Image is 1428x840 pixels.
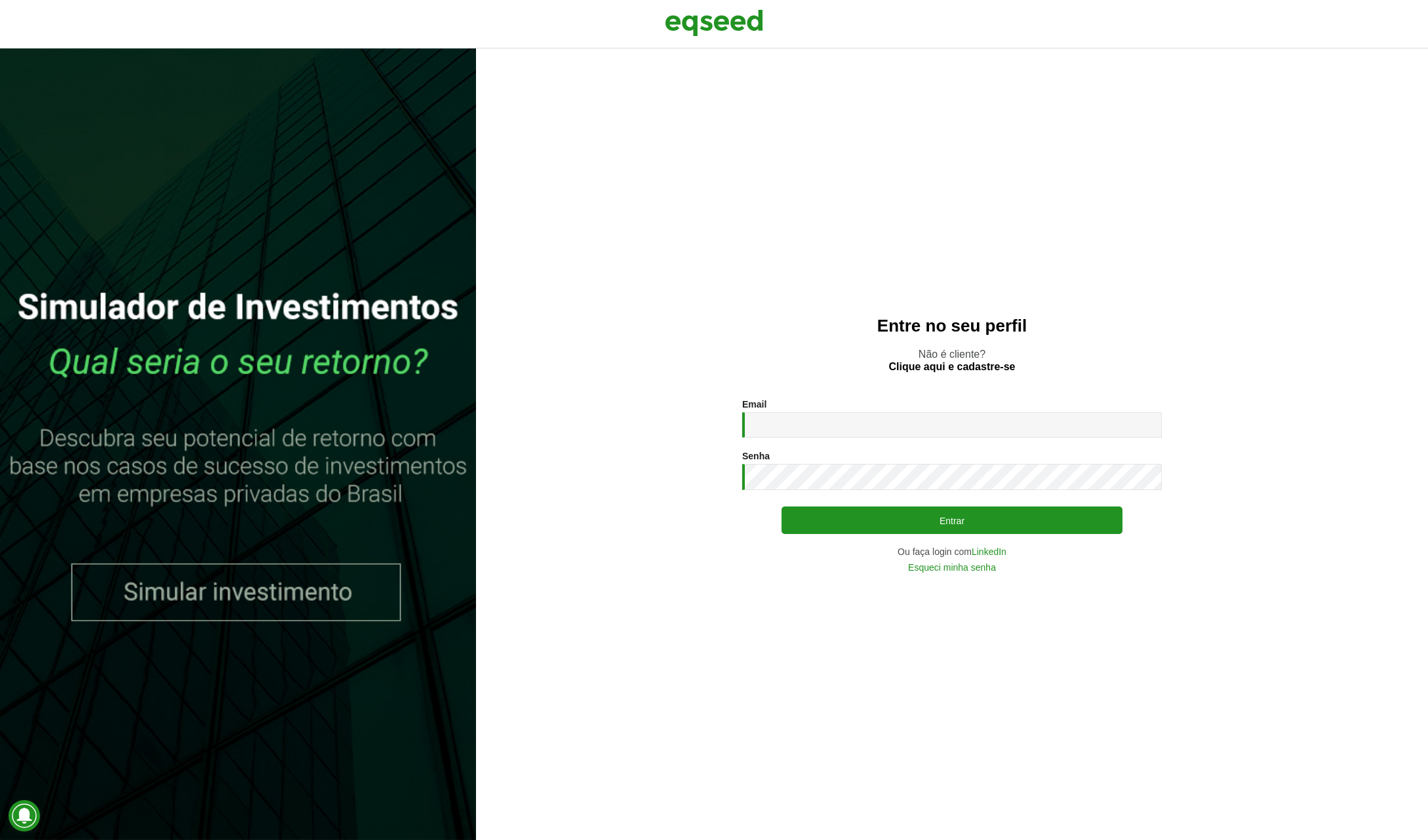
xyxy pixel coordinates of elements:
[908,563,996,572] a: Esqueci minha senha
[972,547,1006,556] a: LinkedIn
[742,547,1162,556] div: Ou faça login com
[742,400,766,409] label: Email
[782,506,1122,534] button: Entrar
[665,7,763,39] img: EqSeed Logo
[742,451,770,461] label: Senha
[502,316,1402,335] h2: Entre no seu perfil
[502,348,1402,373] p: Não é cliente?
[889,362,1016,372] a: Clique aqui e cadastre-se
